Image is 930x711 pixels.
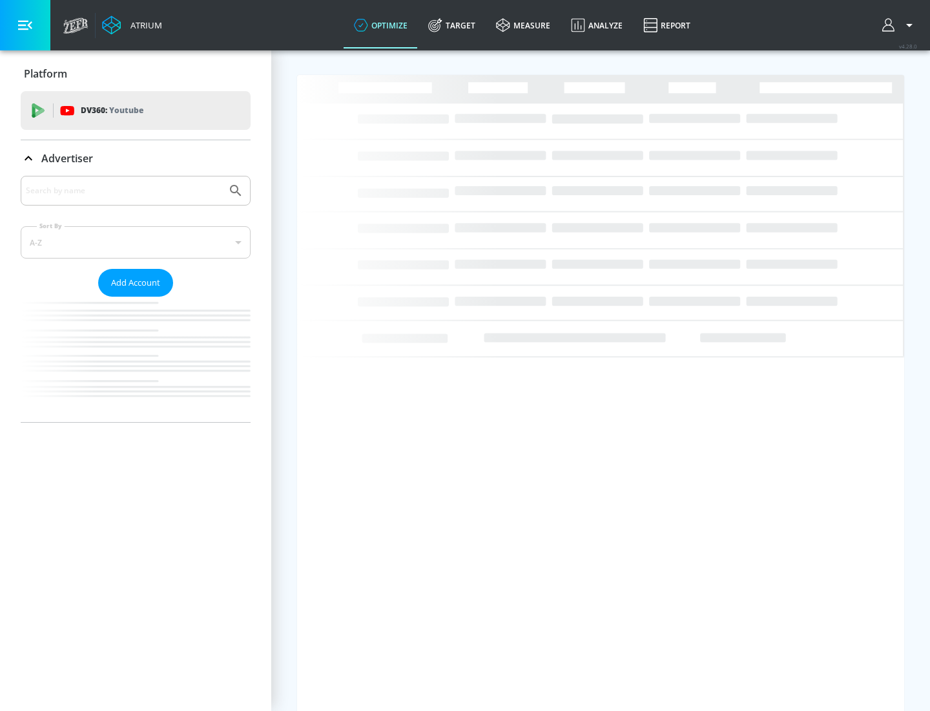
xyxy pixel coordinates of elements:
[899,43,917,50] span: v 4.28.0
[486,2,561,48] a: measure
[418,2,486,48] a: Target
[561,2,633,48] a: Analyze
[21,297,251,422] nav: list of Advertiser
[102,16,162,35] a: Atrium
[41,151,93,165] p: Advertiser
[98,269,173,297] button: Add Account
[24,67,67,81] p: Platform
[81,103,143,118] p: DV360:
[26,182,222,199] input: Search by name
[111,275,160,290] span: Add Account
[21,176,251,422] div: Advertiser
[21,56,251,92] div: Platform
[21,226,251,259] div: A-Z
[125,19,162,31] div: Atrium
[109,103,143,117] p: Youtube
[37,222,65,230] label: Sort By
[633,2,701,48] a: Report
[21,91,251,130] div: DV360: Youtube
[21,140,251,176] div: Advertiser
[344,2,418,48] a: optimize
